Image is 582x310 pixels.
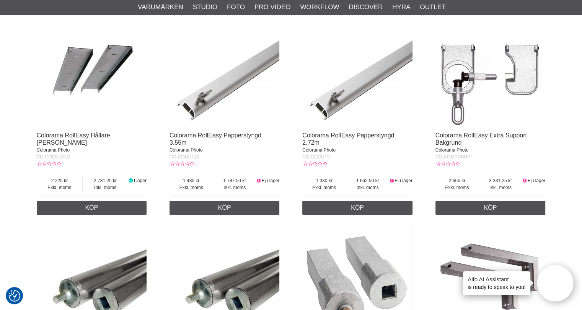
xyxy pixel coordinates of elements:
span: Colorama Photo [302,147,336,153]
span: Exkl. moms [302,184,346,191]
span: 1 787.50 [213,177,256,184]
i: I lager [128,178,134,183]
span: CO-COCEILING [37,154,70,160]
a: Colorama RollEasy Papperstyngd 2.72m [302,132,394,146]
span: Inkl. moms [479,184,522,191]
span: CO-COCUT12 [170,154,199,160]
span: CO-COCUT9 [302,154,329,160]
a: Köp [302,201,412,215]
img: Colorama RollEasy Papperstyngd 3.55m [170,17,280,127]
div: Kundbetyg: 0 [435,160,460,167]
a: Workflow [300,2,339,12]
a: Pro Video [254,2,290,12]
a: Colorama RollEasy Hållare [PERSON_NAME] [37,132,110,146]
span: Colorama Photo [170,147,203,153]
span: Colorama Photo [435,147,469,153]
span: 2 665 [435,177,479,184]
span: 1 662.50 [346,177,389,184]
img: Colorama RollEasy Hållare Tak [37,17,147,127]
i: Ej i lager [522,178,528,183]
span: Inkl. moms [83,184,128,191]
h4: Aifo AI Assistant [468,275,526,283]
i: Ej i lager [389,178,395,183]
span: Ej i lager [395,178,412,183]
span: 3 331.25 [479,177,522,184]
div: Kundbetyg: 0 [170,160,194,167]
img: Revisit consent button [9,290,20,302]
a: Colorama RollEasy Papperstyngd 3.55m [170,132,261,146]
button: Samtyckesinställningar [9,289,20,303]
a: Hyra [392,2,410,12]
img: Colorama RollEasy Extra Support Bakgrund [435,17,546,127]
div: is ready to speak to you! [463,271,530,295]
div: Kundbetyg: 0 [302,160,327,167]
span: Ej i lager [527,178,545,183]
a: Colorama RollEasy Extra Support Bakgrund [435,132,527,146]
a: Studio [193,2,217,12]
span: I lager [134,178,147,183]
a: Köp [37,201,147,215]
span: 1 430 [170,177,213,184]
span: Inkl. moms [213,184,256,191]
span: 1 330 [302,177,346,184]
span: Exkl. moms [37,184,83,191]
span: Ej i lager [262,178,280,183]
span: Exkl. moms [170,184,213,191]
a: Outlet [420,2,445,12]
span: Inkl. moms [346,184,389,191]
a: Discover [349,2,383,12]
span: 2 781.25 [83,177,128,184]
img: Colorama RollEasy Papperstyngd 2.72m [302,17,412,127]
span: CO-COMANSUP [435,154,470,160]
a: Köp [170,201,280,215]
span: 2 225 [37,177,83,184]
a: Varumärken [138,2,183,12]
i: Ej i lager [256,178,262,183]
span: Colorama Photo [37,147,70,153]
span: Exkl. moms [435,184,479,191]
a: Köp [435,201,546,215]
div: Kundbetyg: 0 [37,160,61,167]
a: Foto [227,2,245,12]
